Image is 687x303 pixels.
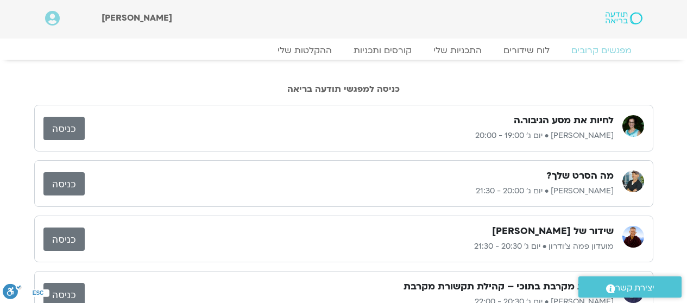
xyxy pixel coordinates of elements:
a: כניסה [43,228,85,251]
span: [PERSON_NAME] [102,12,172,24]
a: ההקלטות שלי [267,45,343,56]
a: כניסה [43,117,85,140]
a: כניסה [43,172,85,195]
h3: תקשורת מקרבת בתוכי – קהילת תקשורת מקרבת [404,280,614,293]
nav: Menu [45,45,642,56]
span: יצירת קשר [615,281,654,295]
img: ג'יוואן ארי בוסתן [622,171,644,192]
a: התכניות שלי [423,45,493,56]
img: מועדון פמה צ'ודרון [622,226,644,248]
a: קורסים ותכניות [343,45,423,56]
h3: לחיות את מסע הגיבור.ה [514,114,614,127]
p: [PERSON_NAME] • יום ג׳ 20:00 - 21:30 [85,185,614,198]
a: מפגשים קרובים [560,45,642,56]
img: תמר לינצבסקי [622,115,644,137]
p: [PERSON_NAME] • יום ג׳ 19:00 - 20:00 [85,129,614,142]
a: לוח שידורים [493,45,560,56]
p: מועדון פמה צ'ודרון • יום ג׳ 20:30 - 21:30 [85,240,614,253]
h2: כניסה למפגשי תודעה בריאה [34,84,653,94]
h3: שידור של [PERSON_NAME] [492,225,614,238]
a: יצירת קשר [578,276,682,298]
h3: מה הסרט שלך? [546,169,614,182]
